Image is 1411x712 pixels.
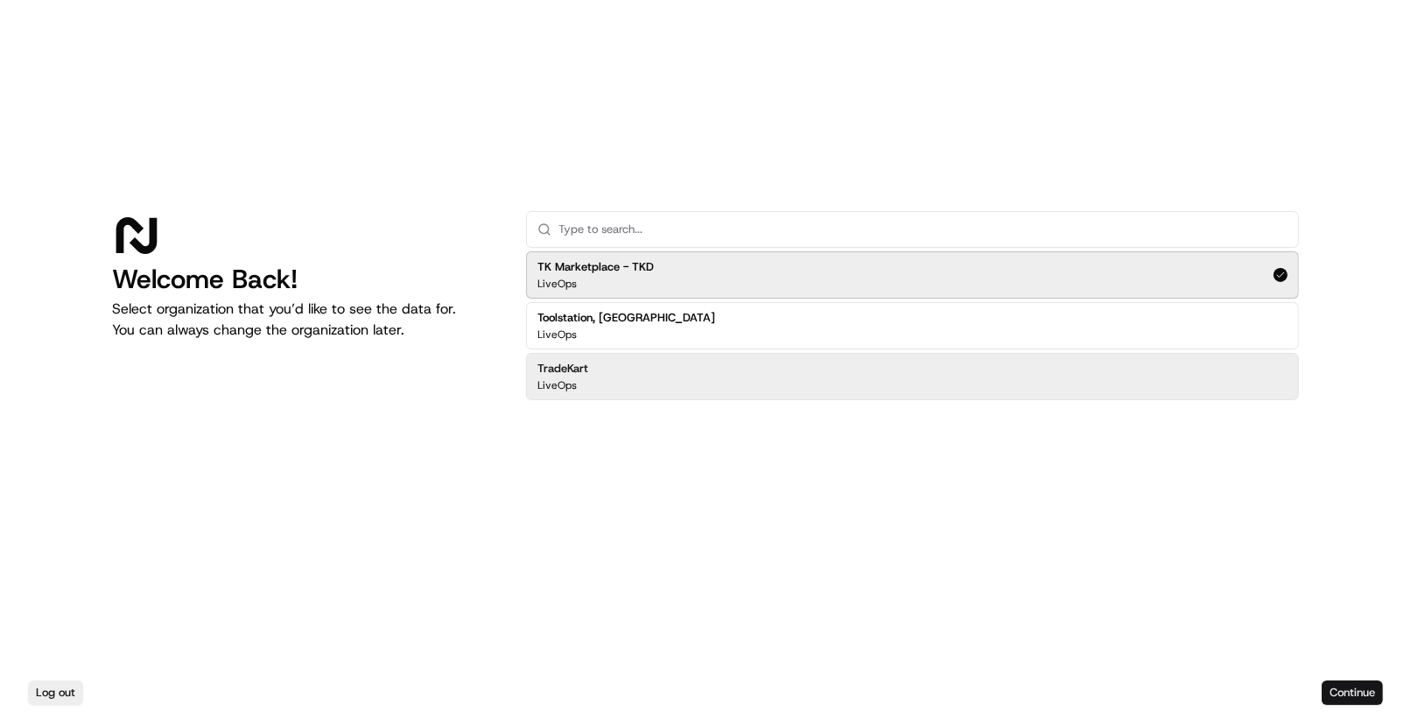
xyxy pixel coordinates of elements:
[112,264,498,295] h1: Welcome Back!
[526,248,1299,404] div: Suggestions
[537,259,654,275] h2: TK Marketplace - TKD
[537,361,588,377] h2: TradeKart
[537,378,577,392] p: LiveOps
[537,328,577,342] p: LiveOps
[558,212,1288,247] input: Type to search...
[28,680,83,705] button: Log out
[537,277,577,291] p: LiveOps
[1322,680,1383,705] button: Continue
[537,310,715,326] h2: Toolstation, [GEOGRAPHIC_DATA]
[112,299,498,341] p: Select organization that you’d like to see the data for. You can always change the organization l...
